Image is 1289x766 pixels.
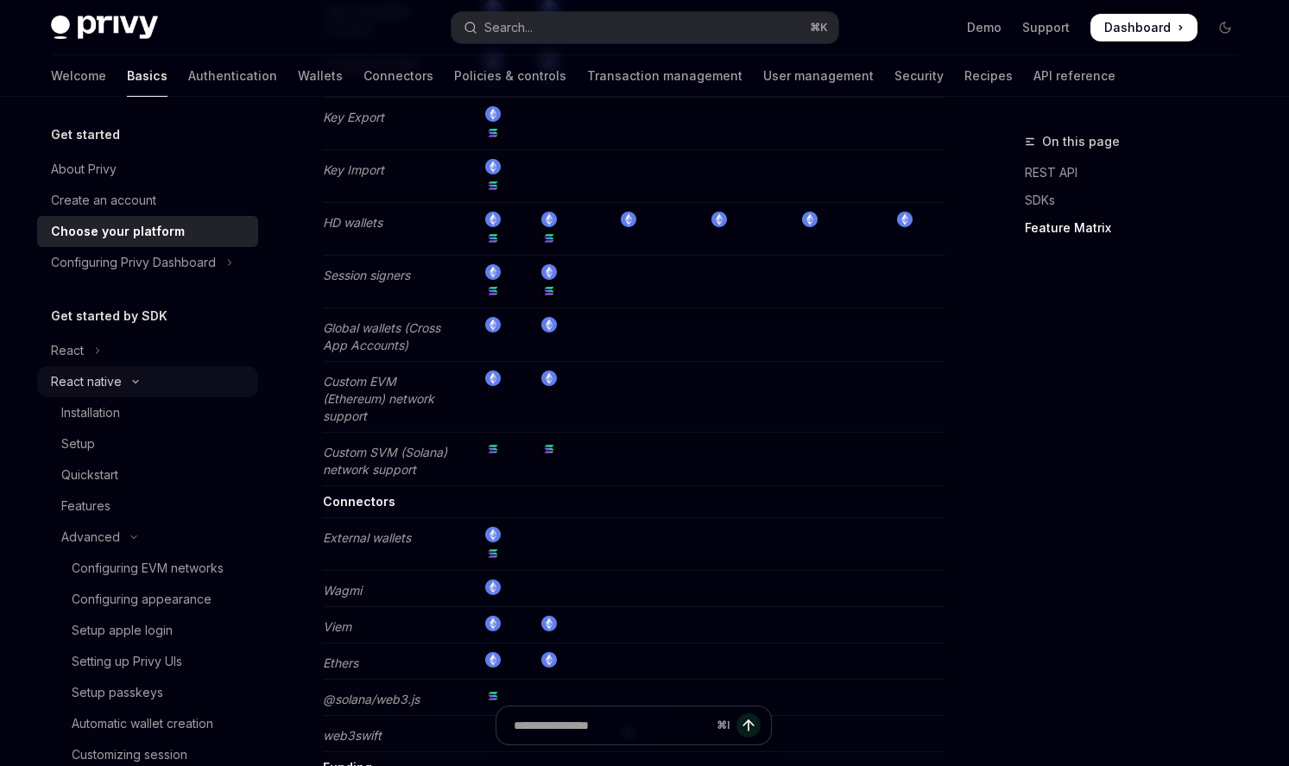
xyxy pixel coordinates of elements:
[37,154,258,185] a: About Privy
[810,21,828,35] span: ⌘ K
[485,159,501,174] img: ethereum.png
[485,106,501,122] img: ethereum.png
[1022,19,1070,36] a: Support
[51,55,106,97] a: Welcome
[323,619,351,634] em: Viem
[188,55,277,97] a: Authentication
[485,125,501,141] img: solana.png
[964,55,1013,97] a: Recipes
[485,616,501,631] img: ethereum.png
[323,110,384,124] em: Key Export
[323,530,411,545] em: External wallets
[1033,55,1115,97] a: API reference
[51,252,216,273] div: Configuring Privy Dashboard
[541,283,557,299] img: solana.png
[1104,19,1171,36] span: Dashboard
[485,178,501,193] img: solana.png
[51,16,158,40] img: dark logo
[37,428,258,459] a: Setup
[51,340,84,361] div: React
[485,527,501,542] img: ethereum.png
[37,522,258,553] button: Toggle Advanced section
[1025,187,1253,214] a: SDKs
[1211,14,1239,41] button: Toggle dark mode
[37,677,258,708] a: Setup passkeys
[37,185,258,216] a: Create an account
[736,713,761,738] button: Send message
[61,434,95,454] div: Setup
[541,616,557,631] img: ethereum.png
[37,553,258,584] a: Configuring EVM networks
[61,465,118,485] div: Quickstart
[1025,214,1253,242] a: Feature Matrix
[541,652,557,668] img: ethereum.png
[72,713,213,734] div: Automatic wallet creation
[51,371,122,392] div: React native
[323,445,447,477] em: Custom SVM (Solana) network support
[37,708,258,739] a: Automatic wallet creation
[485,212,501,227] img: ethereum.png
[485,370,501,386] img: ethereum.png
[323,655,358,670] em: Ethers
[541,264,557,280] img: ethereum.png
[323,162,384,177] em: Key Import
[51,306,167,326] h5: Get started by SDK
[485,546,501,561] img: solana.png
[485,652,501,668] img: ethereum.png
[967,19,1002,36] a: Demo
[51,159,117,180] div: About Privy
[323,320,440,352] em: Global wallets (Cross App Accounts)
[37,247,258,278] button: Toggle Configuring Privy Dashboard section
[541,212,557,227] img: ethereum.png
[485,231,501,246] img: solana.png
[61,402,120,423] div: Installation
[72,620,173,641] div: Setup apple login
[51,124,120,145] h5: Get started
[51,221,185,242] div: Choose your platform
[37,397,258,428] a: Installation
[484,17,533,38] div: Search...
[514,706,710,744] input: Ask a question...
[72,682,163,703] div: Setup passkeys
[37,216,258,247] a: Choose your platform
[72,589,212,610] div: Configuring appearance
[1042,131,1120,152] span: On this page
[711,212,727,227] img: ethereum.png
[323,692,420,706] em: @solana/web3.js
[37,584,258,615] a: Configuring appearance
[37,491,258,522] a: Features
[454,55,566,97] a: Policies & controls
[72,651,182,672] div: Setting up Privy UIs
[61,496,111,516] div: Features
[51,190,156,211] div: Create an account
[541,231,557,246] img: solana.png
[763,55,874,97] a: User management
[1090,14,1197,41] a: Dashboard
[37,366,258,397] button: Toggle React native section
[485,317,501,332] img: ethereum.png
[894,55,944,97] a: Security
[61,527,120,548] div: Advanced
[127,55,167,97] a: Basics
[587,55,742,97] a: Transaction management
[37,335,258,366] button: Toggle React section
[452,12,838,43] button: Open search
[323,268,410,282] em: Session signers
[485,264,501,280] img: ethereum.png
[897,212,913,227] img: ethereum.png
[323,494,395,509] strong: Connectors
[541,370,557,386] img: ethereum.png
[298,55,343,97] a: Wallets
[485,283,501,299] img: solana.png
[541,441,557,457] img: solana.png
[802,212,818,227] img: ethereum.png
[37,459,258,491] a: Quickstart
[72,558,224,579] div: Configuring EVM networks
[323,583,362,598] em: Wagmi
[363,55,433,97] a: Connectors
[621,212,636,227] img: ethereum.png
[37,646,258,677] a: Setting up Privy UIs
[1025,159,1253,187] a: REST API
[485,688,501,704] img: solana.png
[323,374,434,423] em: Custom EVM (Ethereum) network support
